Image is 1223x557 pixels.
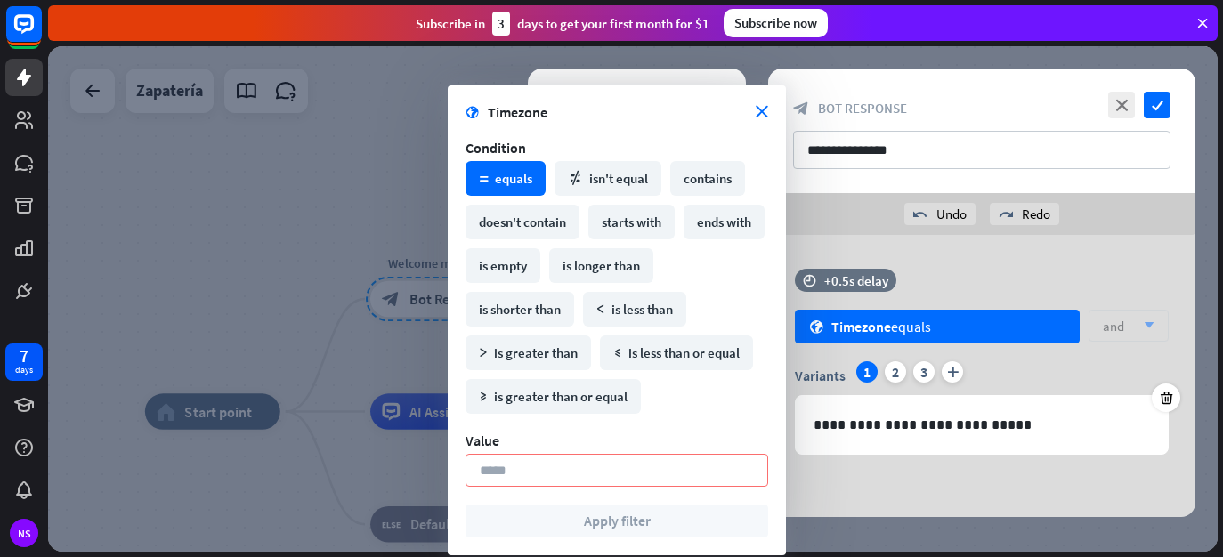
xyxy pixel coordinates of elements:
[809,320,823,334] i: globe
[824,272,888,289] div: +0.5s delay
[479,174,489,183] i: math_equal
[20,348,28,364] div: 7
[942,361,963,383] i: plus
[583,292,686,327] div: is less than
[479,392,488,401] i: math_greater_or_equal
[466,205,579,239] div: doesn't contain
[885,361,906,383] div: 2
[15,364,33,376] div: days
[795,367,846,384] span: Variants
[416,12,709,36] div: Subscribe in days to get your first month for $1
[549,248,653,283] div: is longer than
[466,505,768,537] button: Apply filter
[5,343,43,381] a: 7 days
[613,349,622,358] i: math_less_or_equal
[466,379,641,414] div: is greater than or equal
[999,207,1013,222] i: redo
[818,100,907,117] span: Bot Response
[1103,318,1124,335] span: and
[14,7,68,61] button: Open LiveChat chat widget
[488,103,756,121] span: Timezone
[670,161,745,196] div: contains
[913,207,927,222] i: undo
[793,101,809,117] i: block_bot_response
[856,361,878,383] div: 1
[555,161,661,196] div: isn't equal
[904,203,976,225] div: Undo
[466,161,546,196] div: equals
[600,335,753,370] div: is less than or equal
[479,349,488,358] i: math_greater
[492,12,510,36] div: 3
[724,9,828,37] div: Subscribe now
[913,361,935,383] div: 3
[1108,92,1135,118] i: close
[466,335,591,370] div: is greater than
[1144,92,1170,118] i: check
[10,519,38,547] div: NS
[990,203,1059,225] div: Redo
[568,171,583,186] i: math_not_equal
[466,432,768,449] div: Value
[831,318,891,335] span: Timezone
[466,106,479,118] i: globe
[803,274,816,287] i: time
[684,205,765,239] div: ends with
[596,305,605,314] i: math_less
[466,292,574,327] div: is shorter than
[831,318,931,335] div: equals
[466,248,540,283] div: is empty
[756,106,768,118] i: close
[588,205,675,239] div: starts with
[1135,320,1154,331] i: arrow_down
[466,139,768,157] div: Condition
